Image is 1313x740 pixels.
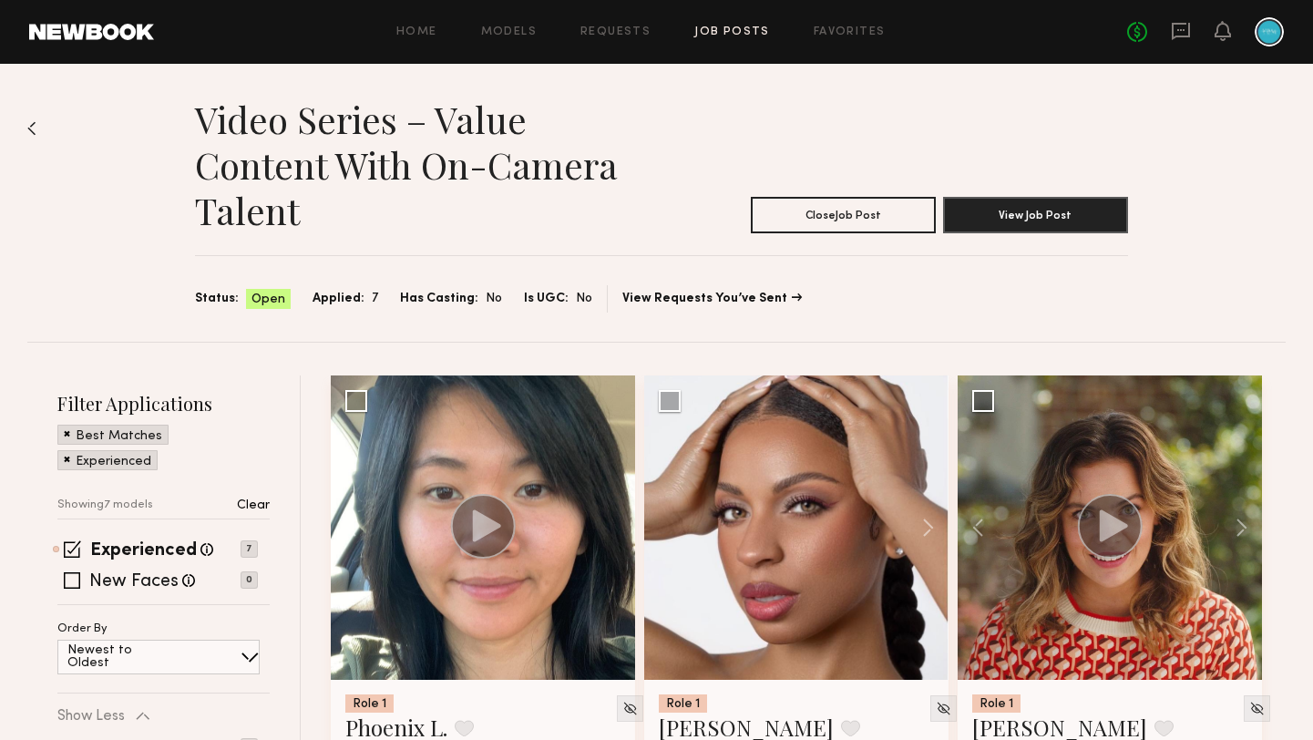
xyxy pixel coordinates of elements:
button: View Job Post [943,197,1128,233]
p: Clear [237,499,270,512]
span: 7 [372,289,378,309]
label: Experienced [90,542,197,560]
span: No [576,289,592,309]
img: Unhide Model [1249,701,1265,716]
img: Unhide Model [622,701,638,716]
a: Models [481,26,537,38]
a: Home [396,26,437,38]
p: Best Matches [76,430,162,443]
div: Role 1 [972,694,1021,713]
h2: Filter Applications [57,391,270,416]
a: Requests [580,26,651,38]
label: New Faces [89,573,179,591]
p: Order By [57,623,108,635]
p: Show Less [57,709,125,724]
h1: Video Series – Value Content with On-Camera Talent [195,97,662,233]
a: Job Posts [694,26,770,38]
p: Showing 7 models [57,499,153,511]
a: View Requests You’ve Sent [622,293,802,305]
p: 0 [241,571,258,589]
a: Favorites [814,26,886,38]
img: Unhide Model [936,701,951,716]
span: No [486,289,502,309]
span: Open [251,291,285,309]
div: Role 1 [345,694,394,713]
p: Experienced [76,456,151,468]
span: Is UGC: [524,289,569,309]
span: Applied: [313,289,364,309]
img: Back to previous page [27,121,36,136]
p: Newest to Oldest [67,644,176,670]
p: 7 [241,540,258,558]
span: Has Casting: [400,289,478,309]
span: Status: [195,289,239,309]
button: CloseJob Post [751,197,936,233]
div: Role 1 [659,694,707,713]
